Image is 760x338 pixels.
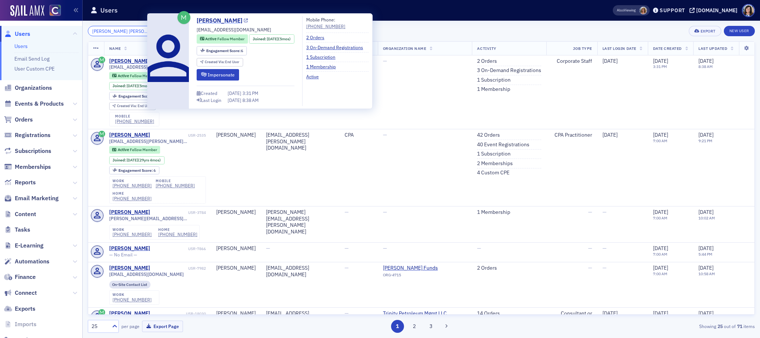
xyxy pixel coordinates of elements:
[130,147,157,152] span: Fellow Member
[602,310,618,317] span: [DATE]
[249,34,294,44] div: Joined: 2025-05-13 00:00:00
[383,132,387,138] span: —
[698,271,715,276] time: 10:58 AM
[113,297,152,303] div: [PHONE_NUMBER]
[690,8,740,13] button: [DOMAIN_NAME]
[653,215,667,221] time: 7:00 AM
[602,132,618,138] span: [DATE]
[602,245,607,252] span: —
[383,273,450,280] div: ORG-4715
[15,210,36,218] span: Content
[477,67,541,74] a: 3 On-Demand Registrations
[127,83,151,88] div: (5mos)
[121,323,139,330] label: per page
[4,116,33,124] a: Orders
[109,132,150,139] a: [PERSON_NAME]
[216,245,256,252] div: [PERSON_NAME]
[200,36,245,42] a: Active Fellow Member
[4,194,59,202] a: Email Marketing
[115,119,154,124] a: [PHONE_NUMBER]
[698,310,714,317] span: [DATE]
[216,265,256,272] div: [PERSON_NAME]
[109,209,150,216] a: [PERSON_NAME]
[345,310,349,317] span: —
[653,245,668,252] span: [DATE]
[266,209,334,235] div: [PERSON_NAME][EMAIL_ADDRESS][PERSON_NAME][DOMAIN_NAME]
[4,242,44,250] a: E-Learning
[15,163,51,171] span: Memberships
[156,183,195,188] a: [PHONE_NUMBER]
[477,310,500,317] a: 14 Orders
[602,209,607,215] span: —
[151,210,206,215] div: USR-3784
[552,132,592,139] div: CPA Practitioner
[477,86,510,93] a: 1 Membership
[118,147,130,152] span: Active
[15,84,52,92] span: Organizations
[14,43,28,49] a: Users
[197,69,239,81] button: Impersonate
[267,36,291,42] div: (5mos)
[345,209,349,215] span: —
[109,310,150,317] div: [PERSON_NAME]
[216,310,256,317] div: [PERSON_NAME]
[477,160,513,167] a: 2 Memberships
[724,26,755,36] a: New User
[205,59,225,64] span: Created Via :
[573,46,592,51] span: Job Type
[113,232,152,237] div: [PHONE_NUMBER]
[477,170,509,176] a: 4 Custom CPE
[15,273,36,281] span: Finance
[197,46,247,55] div: Engagement Score: 6
[4,210,36,218] a: Content
[109,102,156,110] div: Created Via: End User
[653,46,682,51] span: Date Created
[383,245,387,252] span: —
[228,97,242,103] span: [DATE]
[653,310,668,317] span: [DATE]
[617,8,624,13] div: Also
[267,36,278,41] span: [DATE]
[113,179,152,183] div: work
[205,60,240,64] div: End User
[109,265,150,272] div: [PERSON_NAME]
[109,166,159,174] div: Engagement Score: 6
[112,73,157,78] a: Active Fellow Member
[118,93,153,99] span: Engagement Score :
[253,36,267,42] span: Joined :
[113,228,152,232] div: work
[653,132,668,138] span: [DATE]
[266,132,334,151] div: [EMAIL_ADDRESS][PERSON_NAME][DOMAIN_NAME]
[109,252,137,257] span: — No Email —
[4,84,52,92] a: Organizations
[477,265,497,272] a: 2 Orders
[205,36,217,41] span: Active
[197,34,248,44] div: Active: Active: Fellow Member
[15,226,30,234] span: Tasks
[383,310,450,317] a: Trinity Petroleum Mgmt LLC
[4,100,64,108] a: Events & Products
[660,7,685,14] div: Support
[716,323,724,330] strong: 25
[197,58,243,66] div: Created Via: End User
[698,138,712,143] time: 9:21 PM
[698,132,714,138] span: [DATE]
[653,209,668,215] span: [DATE]
[383,209,387,215] span: —
[4,30,30,38] a: Users
[117,103,138,108] span: Created Via :
[158,232,197,237] a: [PHONE_NUMBER]
[113,83,127,88] span: Joined :
[206,48,241,53] span: Engagement Score :
[151,133,206,138] div: USR-2535
[4,178,36,187] a: Reports
[113,183,152,188] div: [PHONE_NUMBER]
[639,7,647,14] span: Cheryl Moss
[408,320,421,333] button: 2
[113,191,152,196] div: home
[552,58,592,65] div: Corporate Staff
[15,257,49,266] span: Automations
[10,5,44,17] a: SailAMX
[653,252,667,257] time: 7:00 AM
